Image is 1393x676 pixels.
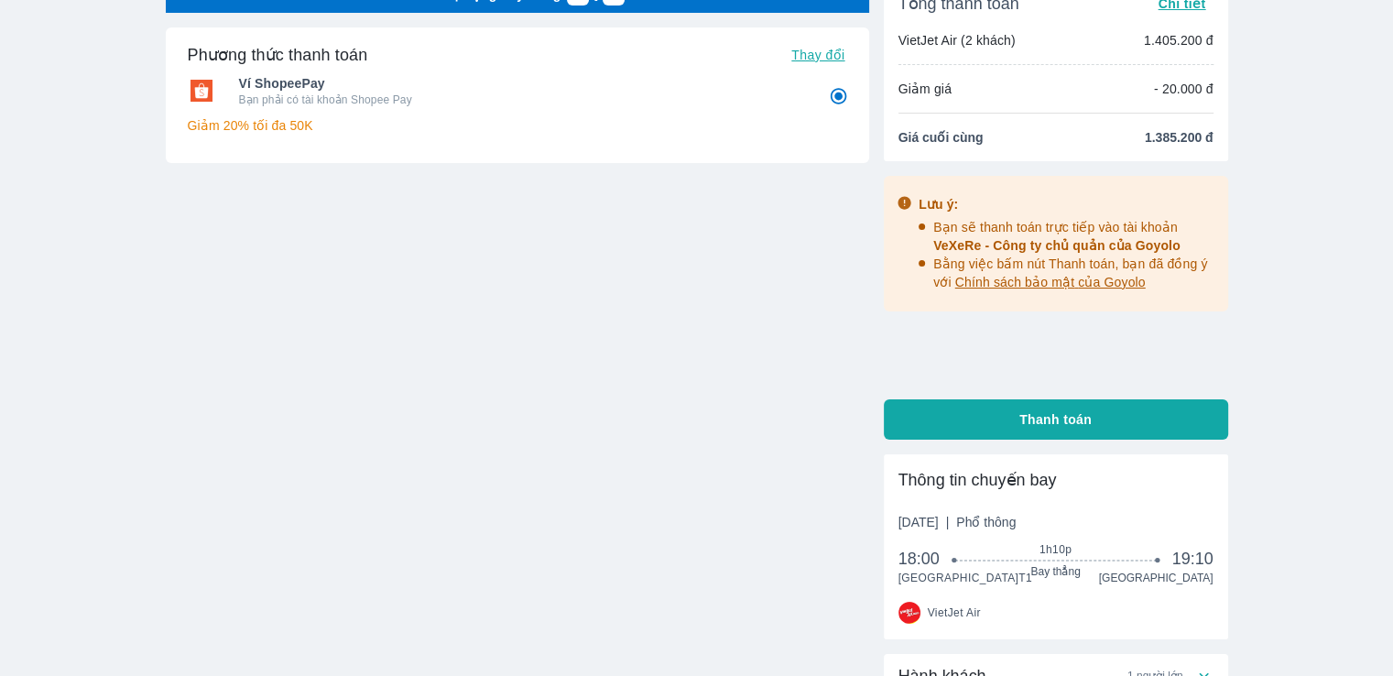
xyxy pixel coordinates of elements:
button: Thanh toán [884,399,1228,440]
p: - 20.000 đ [1154,80,1213,98]
p: Giảm giá [898,80,952,98]
p: Giảm 20% tối đa 50K [188,116,847,135]
div: Thông tin chuyến bay [898,469,1213,491]
span: 19:10 [1171,548,1213,570]
p: Bạn phải có tài khoản Shopee Pay [239,93,803,107]
span: VietJet Air [928,605,981,620]
p: VietJet Air (2 khách) [898,31,1016,49]
span: Thay đổi [791,48,844,62]
div: Lưu ý: [919,195,1215,213]
span: VeXeRe - Công ty chủ quản của Goyolo [933,238,1181,253]
span: | [946,515,950,529]
img: Ví ShopeePay [188,80,215,102]
span: Ví ShopeePay [239,74,803,93]
span: 18:00 [898,548,955,570]
span: Bay thẳng [954,564,1157,579]
span: Bạn sẽ thanh toán trực tiếp vào tài khoản [933,220,1181,253]
button: Thay đổi [784,42,852,68]
span: [DATE] [898,513,1017,531]
p: 1.405.200 đ [1144,31,1213,49]
p: Bằng việc bấm nút Thanh toán, bạn đã đồng ý với [933,255,1215,291]
span: Phổ thông [956,515,1016,529]
span: Thanh toán [1019,410,1092,429]
span: 1h10p [954,542,1157,557]
span: Chính sách bảo mật của Goyolo [955,275,1146,289]
h6: Phương thức thanh toán [188,44,368,66]
div: Ví ShopeePayVí ShopeePayBạn phải có tài khoản Shopee Pay [188,69,847,113]
span: 1.385.200 đ [1145,128,1213,147]
span: Giá cuối cùng [898,128,984,147]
